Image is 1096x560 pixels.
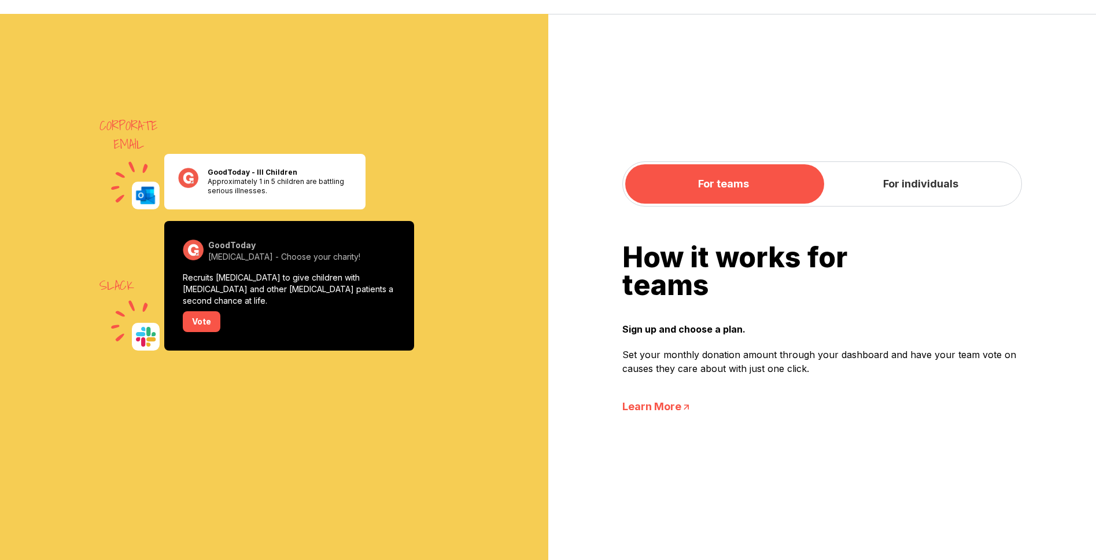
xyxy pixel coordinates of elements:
[183,272,396,307] p: Recruits [MEDICAL_DATA] to give children with [MEDICAL_DATA] and other [MEDICAL_DATA] patients a ...
[99,277,134,295] span: Slack
[622,322,1023,336] strong: Sign up and choose a plan.
[625,164,822,204] button: For teams
[622,348,1023,375] p: Set your monthly donation amount through your dashboard and have your team vote on causes they ca...
[208,240,256,250] strong: GoodToday
[622,399,1023,415] a: Learn More
[183,311,220,332] div: Vote
[208,168,297,176] strong: GoodToday - Ill Children
[822,164,1019,204] button: For individuals
[208,251,396,263] p: [MEDICAL_DATA] - Choose your charity!
[622,244,1023,299] h3: How it works for teams
[99,117,157,154] span: Corporate Email
[208,177,352,196] p: Approximately 1 in 5 children are battling serious illnesses.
